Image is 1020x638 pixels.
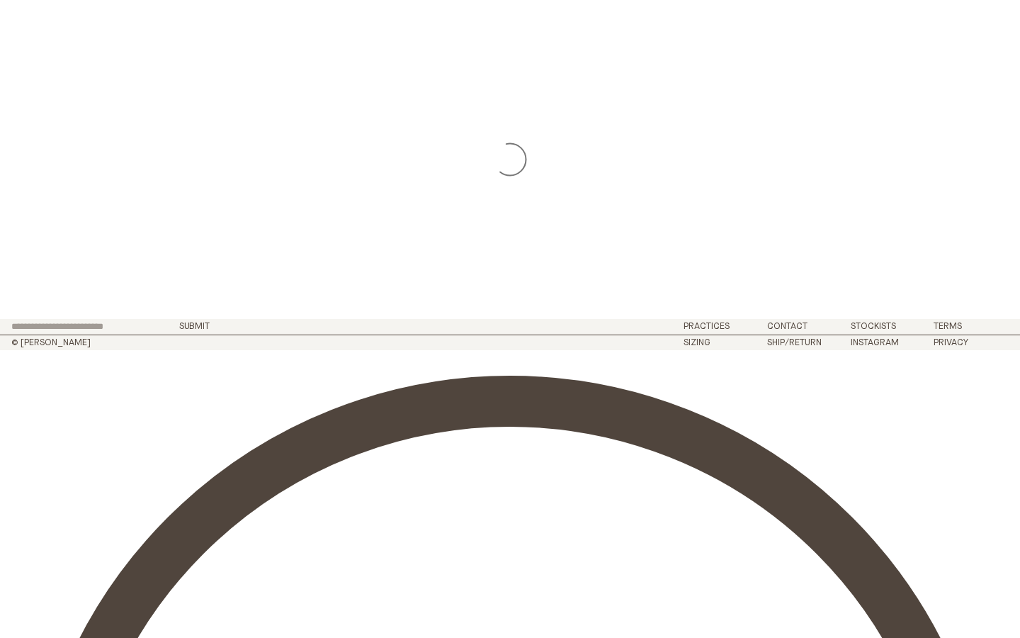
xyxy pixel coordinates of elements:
[934,322,962,331] a: Terms
[684,322,730,331] a: Practices
[851,338,899,347] a: Instagram
[11,338,252,347] h2: © [PERSON_NAME]
[934,338,968,347] a: Privacy
[767,338,822,347] a: Ship/Return
[684,338,710,347] a: Sizing
[851,322,896,331] a: Stockists
[767,322,807,331] a: Contact
[179,322,210,331] button: Submit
